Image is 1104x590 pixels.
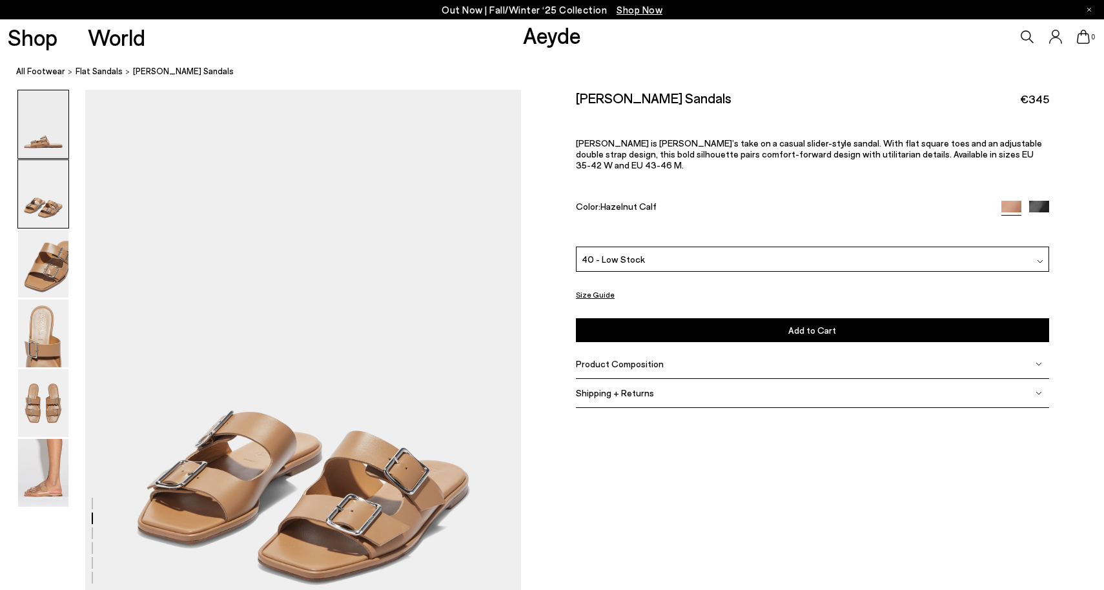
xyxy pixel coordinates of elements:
span: Navigate to /collections/new-in [617,4,662,15]
img: svg%3E [1037,258,1043,265]
img: Tonya Leather Sandals - Image 6 [18,439,68,507]
img: Tonya Leather Sandals - Image 4 [18,300,68,367]
h2: [PERSON_NAME] Sandals [576,90,731,106]
div: Color: [576,201,986,216]
a: 0 [1077,30,1090,44]
span: [PERSON_NAME] Sandals [133,65,234,78]
span: Product Composition [576,358,664,369]
span: 40 - Low Stock [582,252,645,266]
a: flat sandals [76,65,123,78]
img: svg%3E [1036,390,1042,396]
span: Shipping + Returns [576,387,654,398]
button: Add to Cart [576,318,1048,342]
a: Aeyde [523,21,581,48]
span: flat sandals [76,66,123,76]
img: Tonya Leather Sandals - Image 5 [18,369,68,437]
img: svg%3E [1036,361,1042,367]
img: Tonya Leather Sandals - Image 3 [18,230,68,298]
button: Size Guide [576,287,615,303]
p: Out Now | Fall/Winter ‘25 Collection [442,2,662,18]
p: [PERSON_NAME] is [PERSON_NAME]’s take on a casual slider-style sandal. With flat square toes and ... [576,137,1048,170]
a: Shop [8,26,57,48]
span: Add to Cart [788,325,836,336]
span: Hazelnut Calf [600,201,657,212]
img: Tonya Leather Sandals - Image 2 [18,160,68,228]
span: 0 [1090,34,1096,41]
nav: breadcrumb [16,54,1104,90]
span: €345 [1020,91,1049,107]
a: World [88,26,145,48]
img: Tonya Leather Sandals - Image 1 [18,90,68,158]
a: All Footwear [16,65,65,78]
